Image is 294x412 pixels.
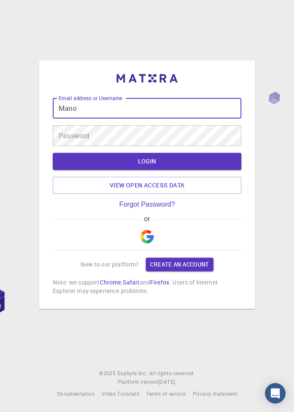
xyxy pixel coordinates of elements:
[192,390,237,397] span: Privacy statement
[53,278,241,295] p: Note: we support , and . Users of Internet Explorer may experience problems.
[122,278,139,286] a: Safari
[53,177,241,194] a: View open access data
[117,369,147,378] a: Exabyte Inc.
[119,201,175,208] a: Forgot Password?
[117,378,158,386] span: Platform version
[146,390,186,397] span: Terms of service
[146,258,213,271] a: Create an account
[102,390,139,397] span: Video Tutorials
[99,369,117,378] span: © 2025
[149,369,195,378] span: All rights reserved.
[59,95,122,102] label: Email address or Username
[57,390,95,397] span: Documentation
[140,215,154,223] span: or
[265,383,285,403] div: Open Intercom Messenger
[57,390,95,398] a: Documentation
[117,370,147,376] span: Exabyte Inc.
[99,278,121,286] a: Chrome
[140,230,154,243] img: Google
[192,390,237,398] a: Privacy statement
[159,378,177,386] a: [DATE].
[102,390,139,398] a: Video Tutorials
[81,260,139,269] p: New to our platform?
[146,390,186,398] a: Terms of service
[150,278,169,286] a: Firefox
[53,153,241,170] button: LOGIN
[159,378,177,385] span: [DATE] .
